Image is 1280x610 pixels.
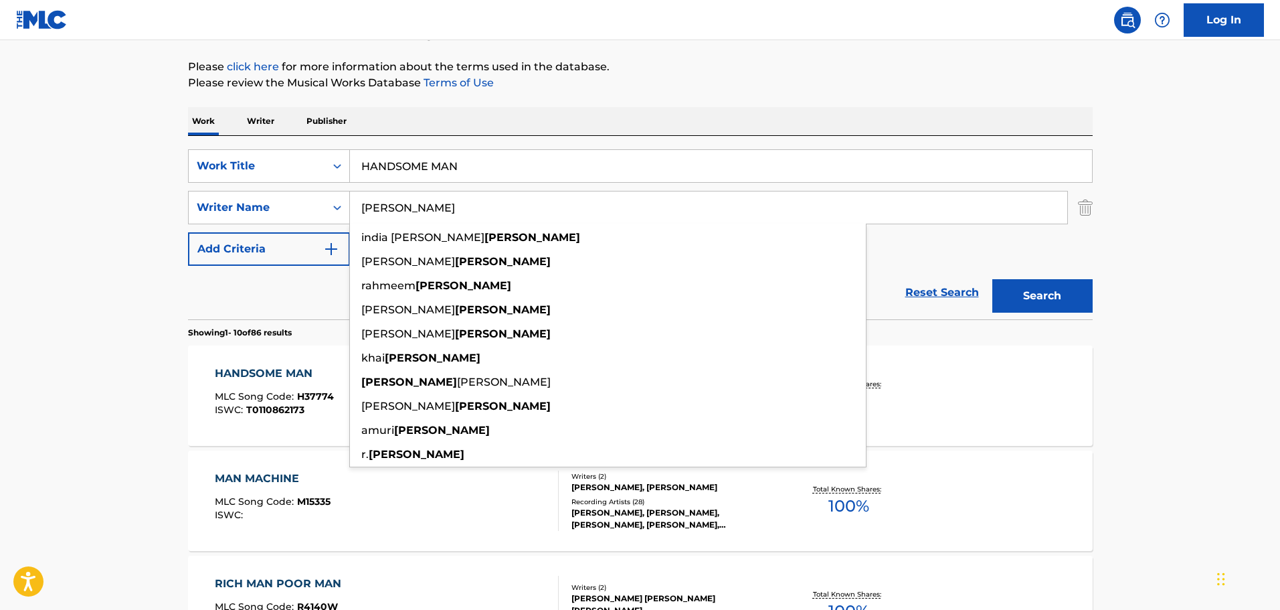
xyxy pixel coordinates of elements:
strong: [PERSON_NAME] [361,376,457,388]
span: [PERSON_NAME] [361,255,455,268]
a: Terms of Use [421,76,494,89]
div: Writers ( 2 ) [571,583,773,593]
div: Recording Artists ( 28 ) [571,497,773,507]
p: Please for more information about the terms used in the database. [188,59,1093,75]
a: click here [227,60,279,73]
strong: [PERSON_NAME] [455,255,551,268]
strong: [PERSON_NAME] [455,327,551,340]
a: Reset Search [899,278,986,307]
div: Drag [1217,559,1225,599]
a: HANDSOME MANMLC Song Code:H37774ISWC:T0110862173Writers (3)[PERSON_NAME], [PERSON_NAME] [PERSON_N... [188,346,1093,446]
a: Public Search [1114,7,1141,33]
img: Delete Criterion [1078,191,1093,224]
strong: [PERSON_NAME] [455,303,551,316]
button: Search [992,279,1093,313]
button: Add Criteria [188,232,350,266]
p: Please review the Musical Works Database [188,75,1093,91]
span: ISWC : [215,404,246,416]
strong: [PERSON_NAME] [385,352,480,364]
p: Publisher [302,107,351,135]
strong: [PERSON_NAME] [484,231,580,244]
p: Work [188,107,219,135]
a: Log In [1184,3,1264,37]
span: ISWC : [215,509,246,521]
div: MAN MACHINE [215,471,331,487]
img: 9d2ae6d4665cec9f34b9.svg [323,241,339,257]
div: RICH MAN POOR MAN [215,576,348,592]
p: Writer [243,107,278,135]
div: Writer Name [197,200,317,216]
span: [PERSON_NAME] [361,303,455,316]
span: MLC Song Code : [215,495,297,508]
span: rahmeem [361,279,416,292]
div: Help [1149,7,1176,33]
span: H37774 [297,390,334,402]
strong: [PERSON_NAME] [369,448,464,461]
strong: [PERSON_NAME] [416,279,511,292]
div: Writers ( 2 ) [571,471,773,481]
div: [PERSON_NAME], [PERSON_NAME] [571,481,773,493]
form: Search Form [188,149,1093,319]
span: T0110862173 [246,404,304,416]
span: khai [361,352,385,364]
iframe: Chat Widget [1213,546,1280,610]
span: r. [361,448,369,461]
span: MLC Song Code : [215,390,297,402]
div: HANDSOME MAN [215,366,334,382]
span: [PERSON_NAME] [361,400,455,412]
p: Showing 1 - 10 of 86 results [188,327,292,339]
div: [PERSON_NAME], [PERSON_NAME], [PERSON_NAME], [PERSON_NAME], [PERSON_NAME] [571,507,773,531]
img: search [1119,12,1135,28]
span: 100 % [828,494,869,518]
span: amuri [361,424,394,437]
strong: [PERSON_NAME] [394,424,490,437]
div: Work Title [197,158,317,174]
img: MLC Logo [16,10,68,29]
span: [PERSON_NAME] [457,376,551,388]
img: help [1154,12,1170,28]
span: india [PERSON_NAME] [361,231,484,244]
a: MAN MACHINEMLC Song Code:M15335ISWC:Writers (2)[PERSON_NAME], [PERSON_NAME]Recording Artists (28)... [188,451,1093,551]
strong: [PERSON_NAME] [455,400,551,412]
span: [PERSON_NAME] [361,327,455,340]
span: M15335 [297,495,331,508]
p: Total Known Shares: [813,589,885,599]
p: Total Known Shares: [813,484,885,494]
